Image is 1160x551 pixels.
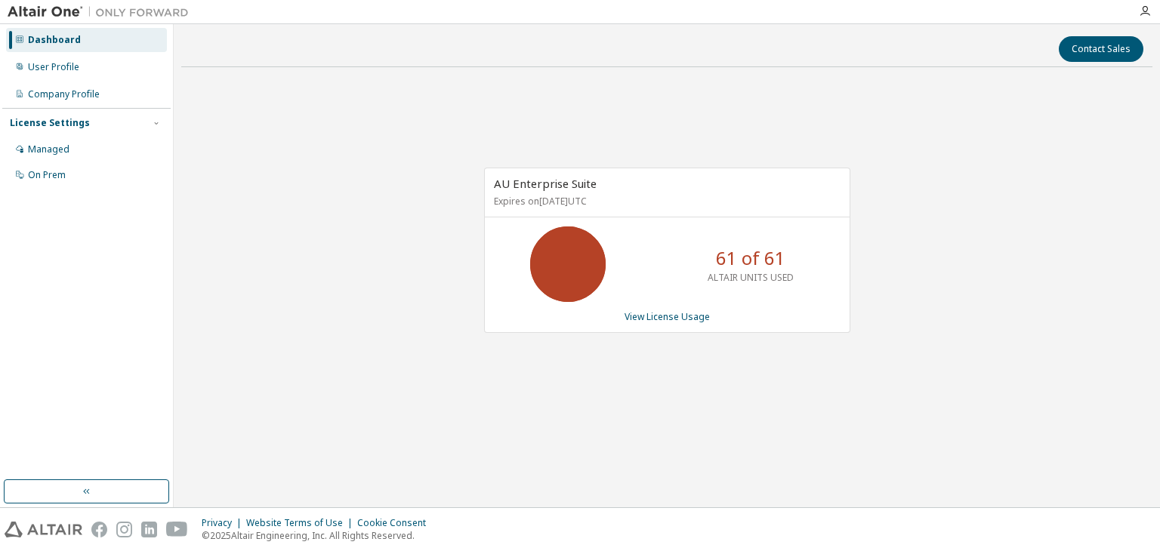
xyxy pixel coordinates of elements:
img: altair_logo.svg [5,522,82,537]
p: Expires on [DATE] UTC [494,195,837,208]
div: User Profile [28,61,79,73]
p: 61 of 61 [716,245,785,271]
img: instagram.svg [116,522,132,537]
div: Managed [28,143,69,155]
img: Altair One [8,5,196,20]
p: © 2025 Altair Engineering, Inc. All Rights Reserved. [202,529,435,542]
p: ALTAIR UNITS USED [708,271,794,284]
button: Contact Sales [1059,36,1143,62]
div: Dashboard [28,34,81,46]
div: Privacy [202,517,246,529]
div: Cookie Consent [357,517,435,529]
div: License Settings [10,117,90,129]
span: AU Enterprise Suite [494,176,597,191]
img: youtube.svg [166,522,188,537]
img: facebook.svg [91,522,107,537]
div: Website Terms of Use [246,517,357,529]
div: On Prem [28,169,66,181]
div: Company Profile [28,88,100,100]
a: View License Usage [625,310,710,323]
img: linkedin.svg [141,522,157,537]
